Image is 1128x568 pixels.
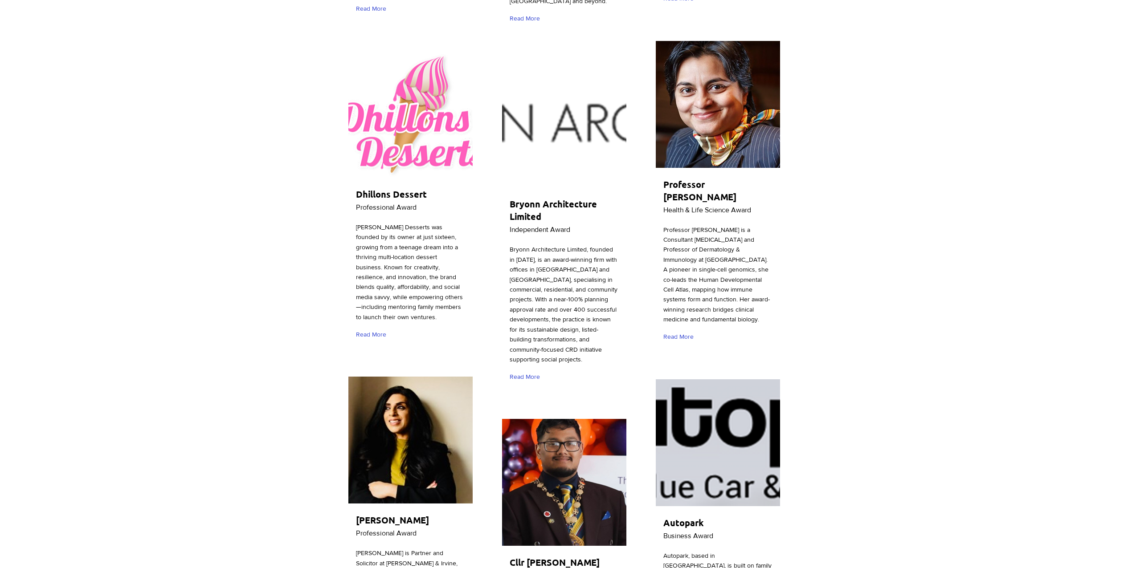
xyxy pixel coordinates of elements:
[663,329,698,345] a: Read More
[510,246,617,362] span: Bryonn Architecture Limited, founded in [DATE], is an award-winning firm with offices in [GEOGRAP...
[356,188,427,200] span: Dhillons Dessert
[510,198,597,222] span: Bryonn Architecture Limited
[663,532,713,540] span: Business Award
[356,330,386,339] span: Read More
[663,226,770,323] span: Professor [PERSON_NAME] is a Consultant [MEDICAL_DATA] and Professor of Dermatology & Immunology ...
[356,514,429,526] span: [PERSON_NAME]
[356,1,390,16] a: Read More
[356,223,463,321] span: [PERSON_NAME] Desserts was founded by its owner at just sixteen, growing from a teenage dream int...
[663,333,694,341] span: Read More
[663,517,704,528] span: Autopark
[510,373,540,381] span: Read More
[510,369,544,385] a: Read More
[356,529,417,537] span: Professional Award
[663,206,751,214] span: Health & Life Science Award
[510,14,540,23] span: Read More
[663,179,736,203] span: Professor [PERSON_NAME]
[356,203,417,211] span: Professional Award
[510,556,600,568] span: Cllr [PERSON_NAME]
[356,4,386,13] span: Read More
[510,11,544,26] a: Read More
[510,226,570,233] span: Independent Award
[356,327,390,342] a: Read More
